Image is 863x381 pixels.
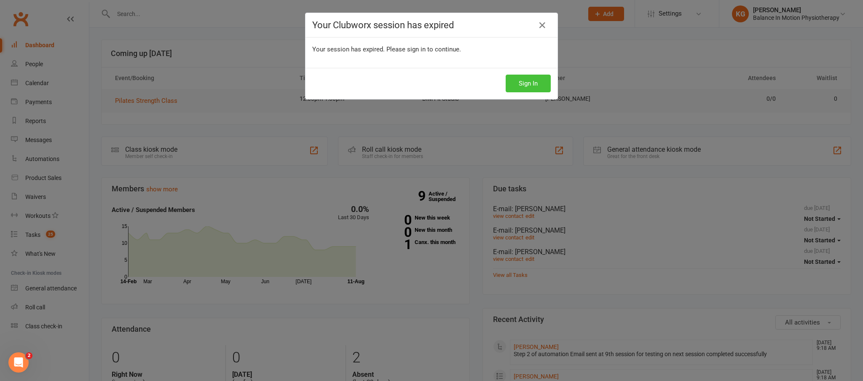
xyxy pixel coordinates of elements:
[312,20,551,30] h4: Your Clubworx session has expired
[506,75,551,92] button: Sign In
[8,352,29,373] iframe: Intercom live chat
[536,19,549,32] a: Close
[26,352,32,359] span: 2
[312,46,461,53] span: Your session has expired. Please sign in to continue.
